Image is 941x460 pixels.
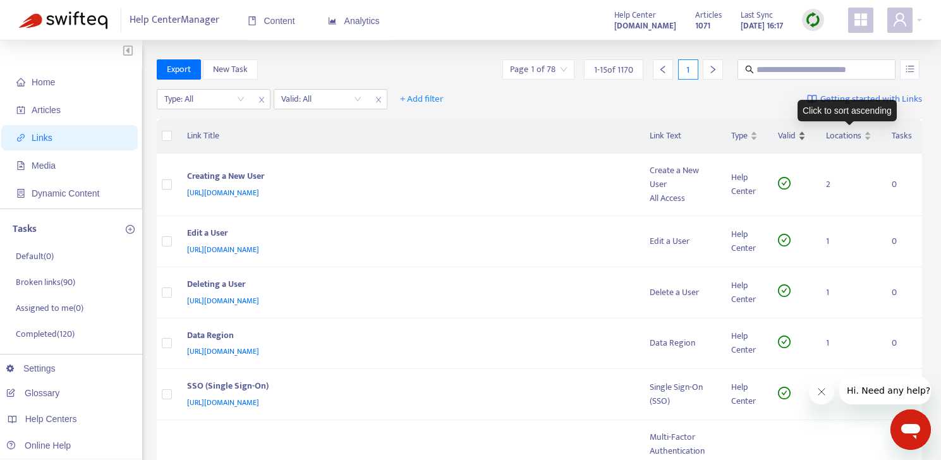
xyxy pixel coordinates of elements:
[741,19,783,33] strong: [DATE] 16:17
[807,94,817,104] img: image-link
[126,225,135,234] span: plus-circle
[32,133,52,143] span: Links
[900,59,920,80] button: unordered-list
[816,154,882,216] td: 2
[906,64,914,73] span: unordered-list
[16,161,25,170] span: file-image
[16,327,75,341] p: Completed ( 120 )
[187,277,625,294] div: Deleting a User
[32,77,55,87] span: Home
[807,89,922,109] a: Getting started with Links
[203,59,258,80] button: New Task
[187,396,259,409] span: [URL][DOMAIN_NAME]
[157,59,201,80] button: Export
[6,388,59,398] a: Glossary
[16,106,25,114] span: account-book
[721,119,768,154] th: Type
[678,59,698,80] div: 1
[16,275,75,289] p: Broken links ( 90 )
[816,318,882,370] td: 1
[187,294,259,307] span: [URL][DOMAIN_NAME]
[16,78,25,87] span: home
[882,119,922,154] th: Tasks
[248,16,295,26] span: Content
[248,16,257,25] span: book
[882,318,922,370] td: 0
[650,234,711,248] div: Edit a User
[391,89,453,109] button: + Add filter
[708,65,717,74] span: right
[816,267,882,318] td: 1
[187,186,259,199] span: [URL][DOMAIN_NAME]
[890,409,931,450] iframe: Button to launch messaging window
[695,8,722,22] span: Articles
[731,129,748,143] span: Type
[816,216,882,267] td: 1
[778,284,791,297] span: check-circle
[650,380,711,408] div: Single Sign-On (SSO)
[695,19,710,33] strong: 1071
[650,191,711,205] div: All Access
[6,440,71,451] a: Online Help
[13,222,37,237] p: Tasks
[820,92,922,107] span: Getting started with Links
[213,63,248,76] span: New Task
[25,414,77,424] span: Help Centers
[745,65,754,74] span: search
[253,92,270,107] span: close
[187,169,625,186] div: Creating a New User
[640,119,721,154] th: Link Text
[400,92,444,107] span: + Add filter
[731,171,758,198] div: Help Center
[768,119,816,154] th: Valid
[798,100,897,121] div: Click to sort ascending
[778,387,791,399] span: check-circle
[19,11,107,29] img: Swifteq
[32,160,56,171] span: Media
[594,63,633,76] span: 1 - 15 of 1170
[778,129,796,143] span: Valid
[650,164,711,191] div: Create a New User
[882,216,922,267] td: 0
[614,8,656,22] span: Help Center
[16,250,54,263] p: Default ( 0 )
[731,329,758,357] div: Help Center
[16,353,61,366] p: All tasks ( 90 )
[809,379,834,404] iframe: Close message
[805,12,821,28] img: sync.dc5367851b00ba804db3.png
[882,369,922,420] td: 0
[650,286,711,300] div: Delete a User
[130,8,219,32] span: Help Center Manager
[32,105,61,115] span: Articles
[778,234,791,246] span: check-circle
[328,16,380,26] span: Analytics
[650,336,711,350] div: Data Region
[16,301,83,315] p: Assigned to me ( 0 )
[614,18,676,33] a: [DOMAIN_NAME]
[826,129,861,143] span: Locations
[187,379,625,396] div: SSO (Single Sign-On)
[187,345,259,358] span: [URL][DOMAIN_NAME]
[16,189,25,198] span: container
[328,16,337,25] span: area-chart
[177,119,640,154] th: Link Title
[167,63,191,76] span: Export
[187,226,625,243] div: Edit a User
[778,336,791,348] span: check-circle
[839,377,931,404] iframe: Message from company
[32,188,99,198] span: Dynamic Content
[187,243,259,256] span: [URL][DOMAIN_NAME]
[892,12,908,27] span: user
[16,133,25,142] span: link
[731,279,758,306] div: Help Center
[731,227,758,255] div: Help Center
[816,119,882,154] th: Locations
[882,154,922,216] td: 0
[741,8,773,22] span: Last Sync
[731,380,758,408] div: Help Center
[6,363,56,373] a: Settings
[187,329,625,345] div: Data Region
[659,65,667,74] span: left
[816,369,882,420] td: 1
